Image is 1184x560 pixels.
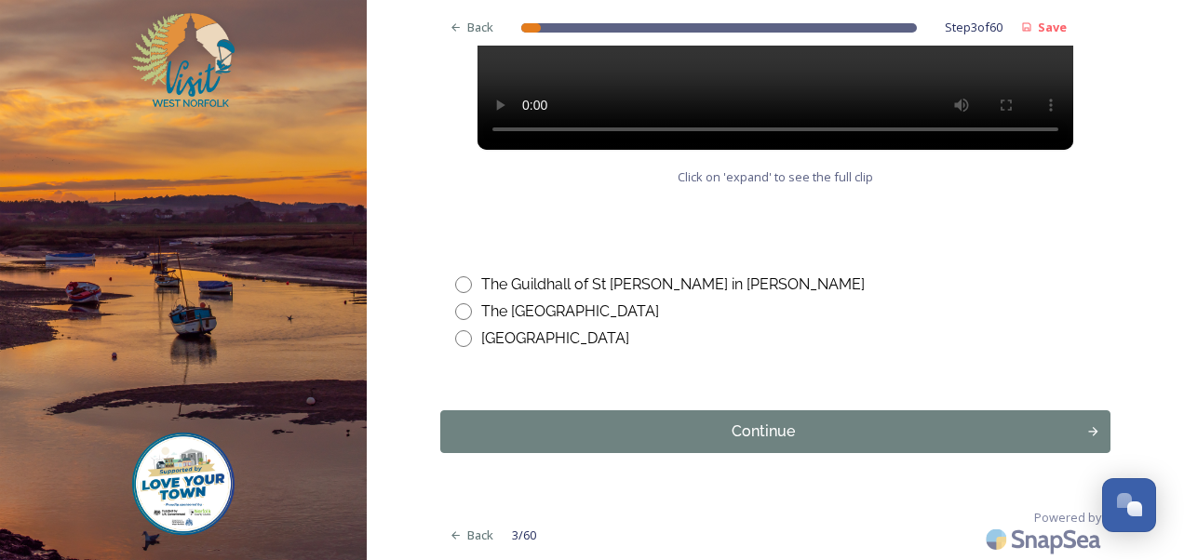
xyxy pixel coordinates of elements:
[481,300,659,323] div: The [GEOGRAPHIC_DATA]
[512,527,536,544] span: 3 / 60
[678,168,873,186] span: Click on 'expand' to see the full clip
[481,327,629,350] div: [GEOGRAPHIC_DATA]
[945,19,1002,36] span: Step 3 of 60
[481,273,865,296] div: The Guildhall of St [PERSON_NAME] in [PERSON_NAME]
[1038,19,1067,35] strong: Save
[467,527,493,544] span: Back
[1102,478,1156,532] button: Open Chat
[467,19,493,36] span: Back
[1034,509,1101,527] span: Powered by
[451,420,1077,443] div: Continue
[440,410,1110,453] button: Continue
